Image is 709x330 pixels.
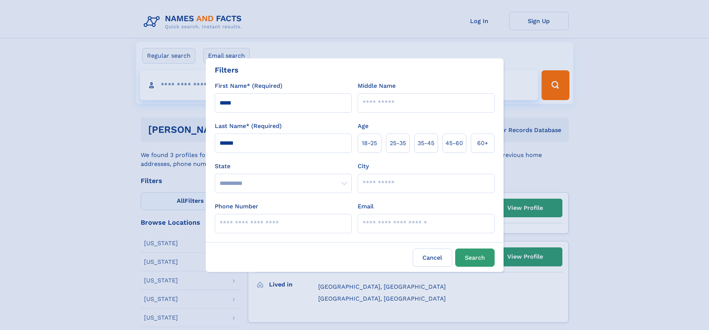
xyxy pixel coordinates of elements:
[445,139,463,148] span: 45‑60
[358,122,368,131] label: Age
[362,139,377,148] span: 18‑25
[215,202,258,211] label: Phone Number
[358,81,396,90] label: Middle Name
[215,162,352,171] label: State
[477,139,488,148] span: 60+
[215,81,282,90] label: First Name* (Required)
[455,249,495,267] button: Search
[390,139,406,148] span: 25‑35
[413,249,452,267] label: Cancel
[215,122,282,131] label: Last Name* (Required)
[358,162,369,171] label: City
[358,202,374,211] label: Email
[418,139,434,148] span: 35‑45
[215,64,239,76] div: Filters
